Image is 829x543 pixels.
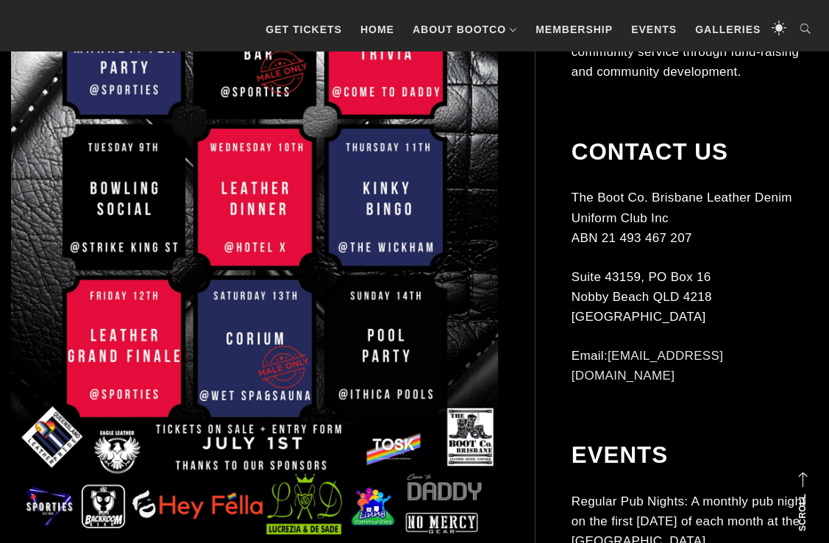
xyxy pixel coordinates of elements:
a: About BootCo [405,7,524,52]
p: The Boot Co. Brisbane Leather Denim Uniform Club Inc ABN 21 493 467 207 [572,188,818,248]
p: Email: [572,346,818,386]
strong: Scroll [797,494,808,531]
a: Membership [528,7,620,52]
a: Events [624,7,684,52]
a: [EMAIL_ADDRESS][DOMAIN_NAME] [572,349,724,383]
h2: Events [572,441,818,469]
a: GET TICKETS [258,7,349,52]
a: Galleries [688,7,768,52]
h2: Contact Us [572,138,818,166]
a: Home [353,7,402,52]
p: Suite 43159, PO Box 16 Nobby Beach QLD 4218 [GEOGRAPHIC_DATA] [572,267,818,327]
